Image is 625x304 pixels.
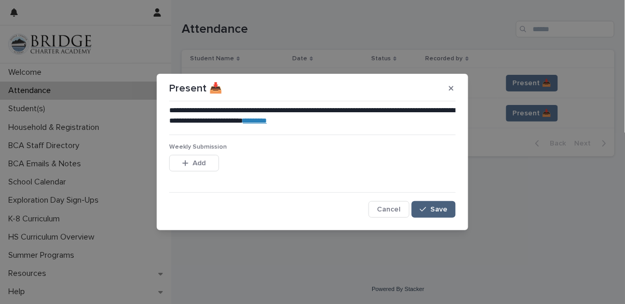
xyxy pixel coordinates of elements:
[430,206,447,213] span: Save
[169,82,222,95] p: Present 📥
[193,160,206,167] span: Add
[369,201,410,218] button: Cancel
[169,155,219,171] button: Add
[169,144,227,150] span: Weekly Submission
[377,206,401,213] span: Cancel
[412,201,456,218] button: Save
